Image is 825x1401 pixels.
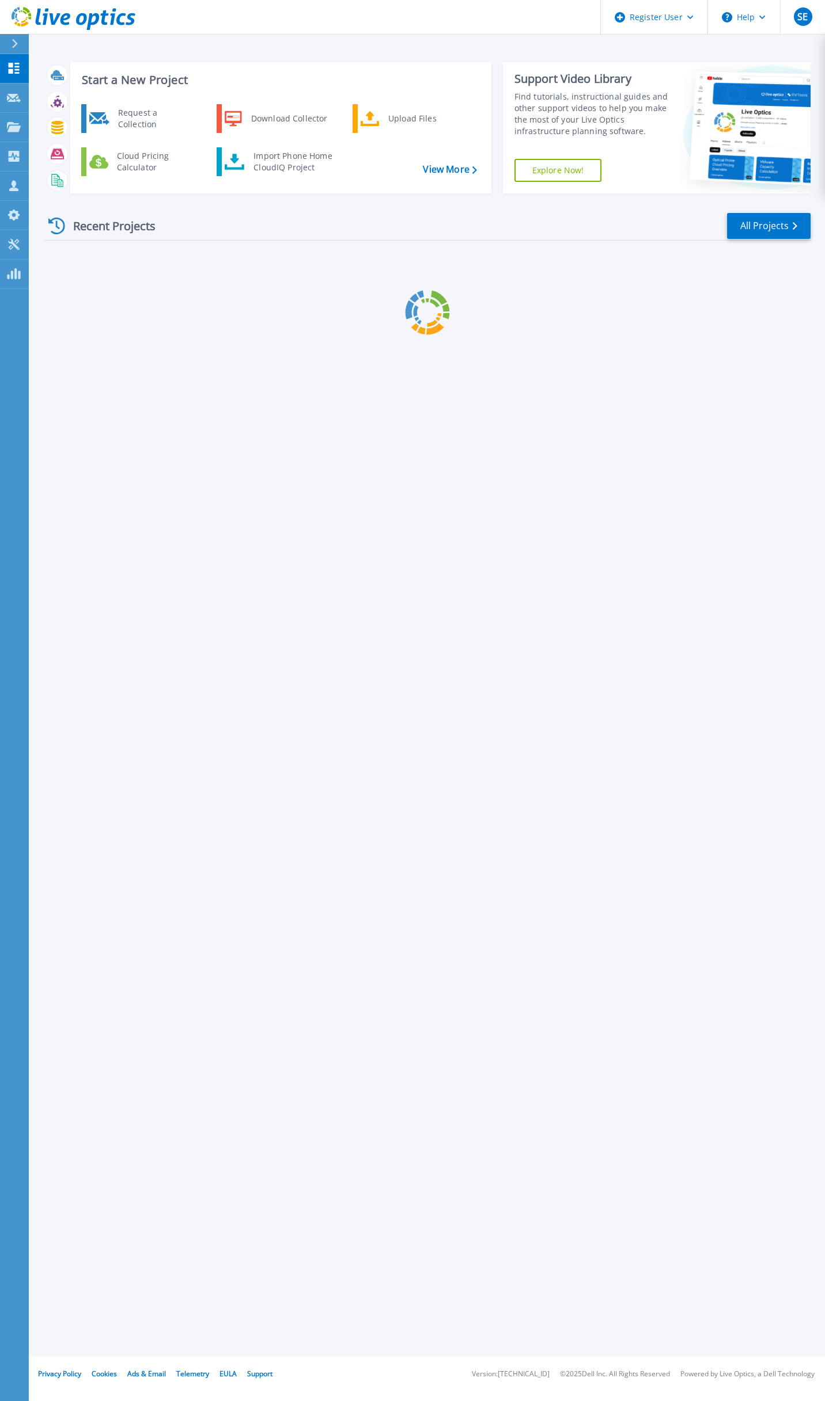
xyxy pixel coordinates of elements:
li: Powered by Live Optics, a Dell Technology [680,1370,815,1378]
li: © 2025 Dell Inc. All Rights Reserved [560,1370,670,1378]
a: Request a Collection [81,104,199,133]
div: Import Phone Home CloudIQ Project [248,150,338,173]
a: Telemetry [176,1369,209,1379]
a: Privacy Policy [38,1369,81,1379]
a: Cloud Pricing Calculator [81,147,199,176]
div: Find tutorials, instructional guides and other support videos to help you make the most of your L... [514,91,668,137]
li: Version: [TECHNICAL_ID] [472,1370,550,1378]
div: Recent Projects [44,212,171,240]
div: Upload Files [383,107,468,130]
a: EULA [220,1369,237,1379]
a: Upload Files [353,104,471,133]
a: Support [247,1369,273,1379]
div: Download Collector [245,107,332,130]
a: Ads & Email [127,1369,166,1379]
span: SE [797,12,808,21]
a: All Projects [727,213,811,239]
h3: Start a New Project [82,74,476,86]
div: Support Video Library [514,71,668,86]
a: View More [423,164,476,175]
a: Cookies [92,1369,117,1379]
a: Download Collector [217,104,335,133]
div: Cloud Pricing Calculator [111,150,196,173]
div: Request a Collection [112,107,196,130]
a: Explore Now! [514,159,602,182]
